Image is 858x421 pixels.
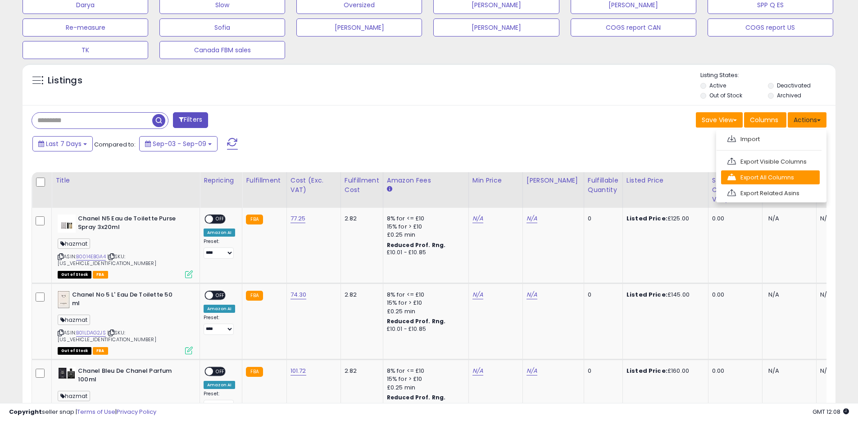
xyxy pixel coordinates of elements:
div: Fulfillment [246,176,282,185]
div: N/A [820,291,850,299]
div: Amazon AI [204,229,235,237]
small: FBA [246,367,263,377]
a: B0014EBGA4 [76,253,106,261]
div: seller snap | | [9,408,156,416]
button: Re-measure [23,18,148,37]
a: Privacy Policy [117,407,156,416]
div: £145.00 [626,291,701,299]
div: £0.25 min [387,384,462,392]
div: Preset: [204,315,235,335]
div: Title [55,176,196,185]
button: Filters [173,112,208,128]
b: Reduced Prof. Rng. [387,241,446,249]
strong: Copyright [9,407,42,416]
div: 8% for <= £10 [387,291,462,299]
div: 0.00 [712,215,755,223]
div: £0.25 min [387,307,462,316]
div: 0 [588,367,616,375]
span: FBA [93,347,108,355]
b: Chanel Bleu De Chanel Parfum 100ml [78,367,187,386]
div: Cost (Exc. VAT) [291,176,337,195]
b: Reduced Prof. Rng. [387,317,446,325]
button: Columns [744,112,786,128]
button: TK [23,41,148,59]
div: N/A [820,367,850,375]
button: Canada FBM sales [159,41,285,59]
img: 31V2j05g1BL._SL40_.jpg [58,291,70,309]
span: All listings that are currently out of stock and unavailable for purchase on Amazon [58,271,91,279]
div: 8% for <= £10 [387,215,462,223]
a: N/A [527,290,537,299]
div: Fulfillment Cost [345,176,379,195]
span: OFF [213,292,227,299]
button: [PERSON_NAME] [433,18,559,37]
b: Listed Price: [626,290,667,299]
span: FBA [93,271,108,279]
div: [PERSON_NAME] [527,176,580,185]
button: COGS report CAN [571,18,696,37]
div: 0 [588,215,616,223]
div: 2.82 [345,291,376,299]
button: Last 7 Days [32,136,93,151]
span: N/A [768,214,779,223]
div: Preset: [204,238,235,259]
span: hazmat [58,391,90,401]
div: 0 [588,291,616,299]
small: FBA [246,215,263,224]
div: ASIN: [58,291,193,353]
span: Columns [750,115,778,124]
div: Amazon AI [204,305,235,313]
span: All listings that are currently out of stock and unavailable for purchase on Amazon [58,347,91,355]
span: Sep-03 - Sep-09 [153,139,206,148]
label: Active [709,82,726,89]
a: Terms of Use [77,407,115,416]
div: Shipping Costs (Exc. VAT) [712,176,758,204]
b: Chanel No 5 L' Eau De Toilette 50 ml [72,291,182,310]
button: Save View [696,112,743,128]
div: £125.00 [626,215,701,223]
a: 101.72 [291,366,306,375]
span: 2025-09-17 12:08 GMT [813,407,849,416]
div: £160.00 [626,367,701,375]
div: 0.00 [712,367,755,375]
small: FBA [246,291,263,301]
button: [PERSON_NAME] [296,18,422,37]
b: Chanel N5 Eau de Toilette Purse Spray 3x20ml [78,215,187,233]
div: Amazon AI [204,381,235,389]
span: | SKU: [US_VEHICLE_IDENTIFICATION_NUMBER] [58,329,156,343]
span: hazmat [58,315,90,325]
button: COGS report US [708,18,833,37]
div: £10.01 - £10.85 [387,249,462,256]
span: hazmat [58,238,90,249]
label: Out of Stock [709,92,742,99]
div: 0.00 [712,291,755,299]
b: Listed Price: [626,214,667,223]
img: 21RMUviMyHL._SL40_.jpg [58,215,76,233]
button: Sofia [159,18,285,37]
b: Reduced Prof. Rng. [387,394,446,401]
div: 15% for > £10 [387,223,462,231]
a: N/A [527,366,537,375]
div: 15% for > £10 [387,375,462,383]
a: 77.25 [291,214,306,223]
a: 74.30 [291,290,307,299]
span: Compared to: [94,140,136,149]
img: 31cq9u+d7UL._SL40_.jpg [58,367,76,379]
span: N/A [768,366,779,375]
div: Preset: [204,391,235,411]
span: N/A [768,290,779,299]
a: Export Visible Columns [721,155,820,169]
h5: Listings [48,74,82,87]
div: N/A [820,215,850,223]
div: 2.82 [345,215,376,223]
a: N/A [527,214,537,223]
span: | SKU: [US_VEHICLE_IDENTIFICATION_NUMBER] [58,253,156,266]
div: Fulfillable Quantity [588,176,619,195]
span: OFF [213,368,227,375]
a: N/A [472,214,483,223]
a: B01LDAG2JS [76,329,106,337]
p: Listing States: [700,71,835,80]
div: 2.82 [345,367,376,375]
div: Min Price [472,176,519,185]
span: Last 7 Days [46,139,82,148]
